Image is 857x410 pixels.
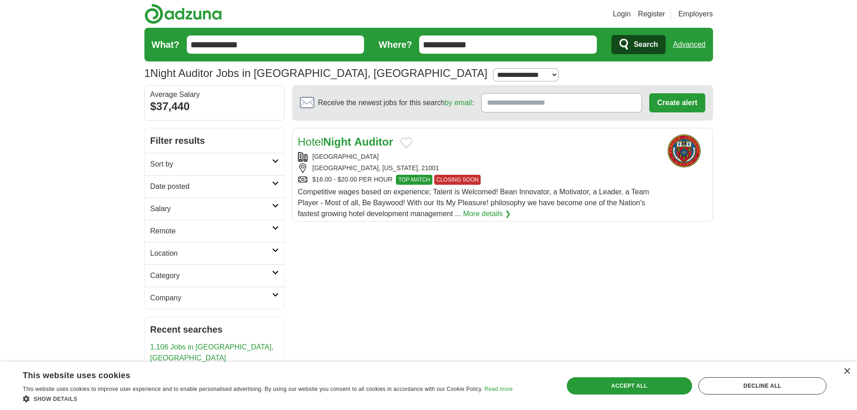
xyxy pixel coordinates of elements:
[567,377,692,395] div: Accept all
[145,242,284,264] a: Location
[613,9,631,20] a: Login
[396,175,432,185] span: TOP MATCH
[145,287,284,309] a: Company
[611,35,666,54] button: Search
[23,394,513,403] div: Show details
[150,323,279,336] h2: Recent searches
[484,386,513,392] a: Read more, opens a new window
[634,35,658,54] span: Search
[145,197,284,220] a: Salary
[434,175,481,185] span: CLOSING SOON
[152,38,180,51] label: What?
[145,175,284,197] a: Date posted
[354,136,393,148] strong: Auditor
[298,163,654,173] div: [GEOGRAPHIC_DATA], [US_STATE], 21001
[673,35,705,54] a: Advanced
[298,136,393,148] a: HotelNight Auditor
[23,386,483,392] span: This website uses cookies to improve user experience and to enable personalised advertising. By u...
[313,153,379,160] a: [GEOGRAPHIC_DATA]
[150,293,272,304] h2: Company
[144,67,488,79] h1: Night Auditor Jobs in [GEOGRAPHIC_DATA], [GEOGRAPHIC_DATA]
[150,226,272,237] h2: Remote
[649,93,705,112] button: Create alert
[400,137,412,148] button: Add to favorite jobs
[144,65,150,81] span: 1
[445,99,472,106] a: by email
[150,270,272,281] h2: Category
[150,203,272,214] h2: Salary
[144,4,222,24] img: Adzuna logo
[150,98,279,115] div: $37,440
[145,220,284,242] a: Remote
[638,9,665,20] a: Register
[34,396,77,402] span: Show details
[298,175,654,185] div: $16.00 - $20.00 PER HOUR
[150,159,272,170] h2: Sort by
[678,9,713,20] a: Employers
[298,188,649,218] span: Competitive wages based on experience; Talent is Welcomed! Bean Innovator, a Motivator, a Leader,...
[379,38,412,51] label: Where?
[318,97,474,108] span: Receive the newest jobs for this search :
[843,368,850,375] div: Close
[150,248,272,259] h2: Location
[150,91,279,98] div: Average Salary
[662,134,707,168] img: Fairfield University logo
[150,343,274,362] a: 1,106 Jobs in [GEOGRAPHIC_DATA], [GEOGRAPHIC_DATA]
[145,128,284,153] h2: Filter results
[463,208,511,219] a: More details ❯
[145,264,284,287] a: Category
[698,377,826,395] div: Decline all
[23,367,490,381] div: This website uses cookies
[145,153,284,175] a: Sort by
[150,181,272,192] h2: Date posted
[323,136,351,148] strong: Night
